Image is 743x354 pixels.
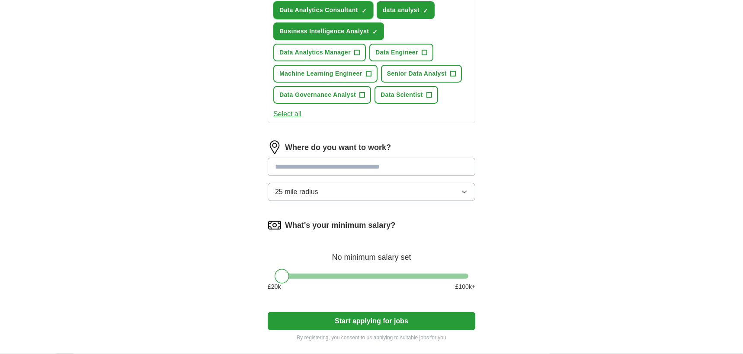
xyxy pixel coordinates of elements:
[377,1,435,19] button: data analyst✓
[268,312,475,330] button: Start applying for jobs
[273,109,301,119] button: Select all
[268,218,282,232] img: salary.png
[279,48,351,57] span: Data Analytics Manager
[268,334,475,341] p: By registering, you consent to us applying to suitable jobs for you
[279,90,356,99] span: Data Governance Analyst
[375,48,418,57] span: Data Engineer
[273,44,366,61] button: Data Analytics Manager
[387,69,447,78] span: Senior Data Analyst
[381,90,423,99] span: Data Scientist
[455,282,475,291] span: £ 100 k+
[375,86,438,104] button: Data Scientist
[268,140,282,154] img: location.png
[279,27,369,36] span: Business Intelligence Analyst
[275,187,318,197] span: 25 mile radius
[268,183,475,201] button: 25 mile radius
[362,7,367,14] span: ✓
[423,7,428,14] span: ✓
[285,142,391,153] label: Where do you want to work?
[273,1,373,19] button: Data Analytics Consultant✓
[285,220,395,231] label: What's your minimum salary?
[268,282,281,291] span: £ 20 k
[279,6,358,15] span: Data Analytics Consultant
[273,22,384,40] button: Business Intelligence Analyst✓
[273,86,371,104] button: Data Governance Analyst
[369,44,433,61] button: Data Engineer
[279,69,362,78] span: Machine Learning Engineer
[381,65,462,83] button: Senior Data Analyst
[372,29,378,35] span: ✓
[383,6,420,15] span: data analyst
[268,242,475,263] div: No minimum salary set
[273,65,378,83] button: Machine Learning Engineer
